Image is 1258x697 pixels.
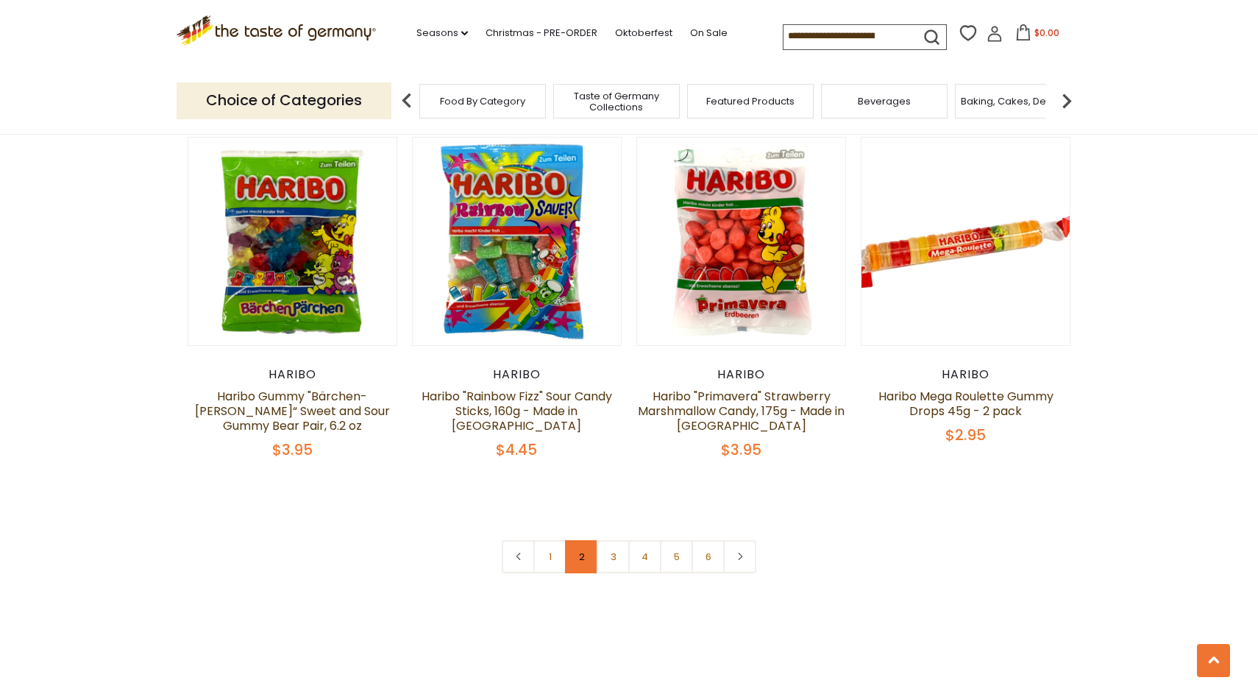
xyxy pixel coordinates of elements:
img: Haribo [861,138,1070,346]
a: Oktoberfest [615,25,672,41]
a: 2 [565,540,598,573]
a: 6 [692,540,725,573]
a: Haribo Mega Roulette Gummy Drops 45g - 2 pack [878,388,1053,420]
a: 4 [628,540,661,573]
div: Haribo [188,367,397,382]
p: Choice of Categories [177,82,391,118]
img: Haribo [637,138,845,346]
div: Haribo [636,367,846,382]
a: Haribo "Rainbow Fizz" Sour Candy Sticks, 160g - Made in [GEOGRAPHIC_DATA] [422,388,612,434]
span: $4.45 [496,439,537,460]
a: Haribo "Primavera" Strawberry Marshmallow Candy, 175g - Made in [GEOGRAPHIC_DATA] [638,388,845,434]
span: $3.95 [721,439,761,460]
a: Beverages [858,96,911,107]
img: previous arrow [392,86,422,116]
a: Featured Products [706,96,795,107]
a: Christmas - PRE-ORDER [486,25,597,41]
a: 5 [660,540,693,573]
a: Haribo Gummy "Bärchen-[PERSON_NAME]“ Sweet and Sour Gummy Bear Pair, 6.2 oz [195,388,390,434]
img: next arrow [1052,86,1081,116]
span: $0.00 [1034,26,1059,39]
a: Taste of Germany Collections [558,91,675,113]
div: Haribo [861,367,1070,382]
a: Seasons [416,25,468,41]
a: Baking, Cakes, Desserts [961,96,1075,107]
img: Haribo [188,138,397,346]
span: $3.95 [272,439,313,460]
img: Haribo [413,138,621,346]
a: On Sale [690,25,728,41]
span: $2.95 [945,425,986,445]
button: $0.00 [1006,24,1068,46]
a: 3 [597,540,630,573]
a: 1 [533,540,566,573]
a: Food By Category [440,96,525,107]
div: Haribo [412,367,622,382]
